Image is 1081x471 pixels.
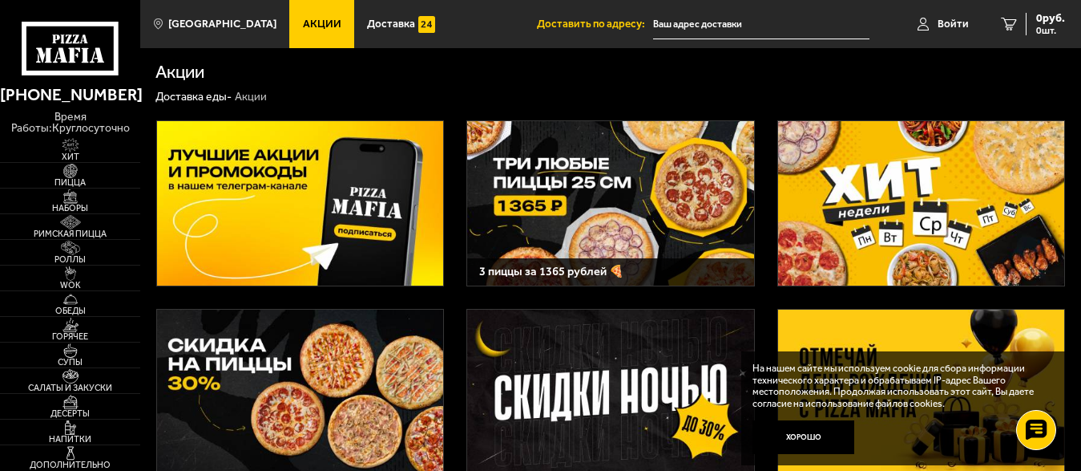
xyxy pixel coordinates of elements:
span: 0 шт. [1036,26,1065,35]
span: Акции [303,18,341,29]
span: 0 руб. [1036,13,1065,24]
span: Доставить по адресу: [537,18,653,29]
h1: Акции [155,63,204,81]
span: Доставка [367,18,415,29]
p: На нашем сайте мы используем cookie для сбора информации технического характера и обрабатываем IP... [752,363,1045,409]
h3: 3 пиццы за 1365 рублей 🍕 [479,266,743,278]
input: Ваш адрес доставки [653,10,869,39]
span: [GEOGRAPHIC_DATA] [168,18,276,29]
button: Хорошо [752,420,853,454]
span: Войти [938,18,969,29]
a: Доставка еды- [155,90,232,104]
div: Акции [235,90,267,104]
img: 15daf4d41897b9f0e9f617042186c801.svg [418,16,435,33]
a: 3 пиццы за 1365 рублей 🍕 [466,120,754,286]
